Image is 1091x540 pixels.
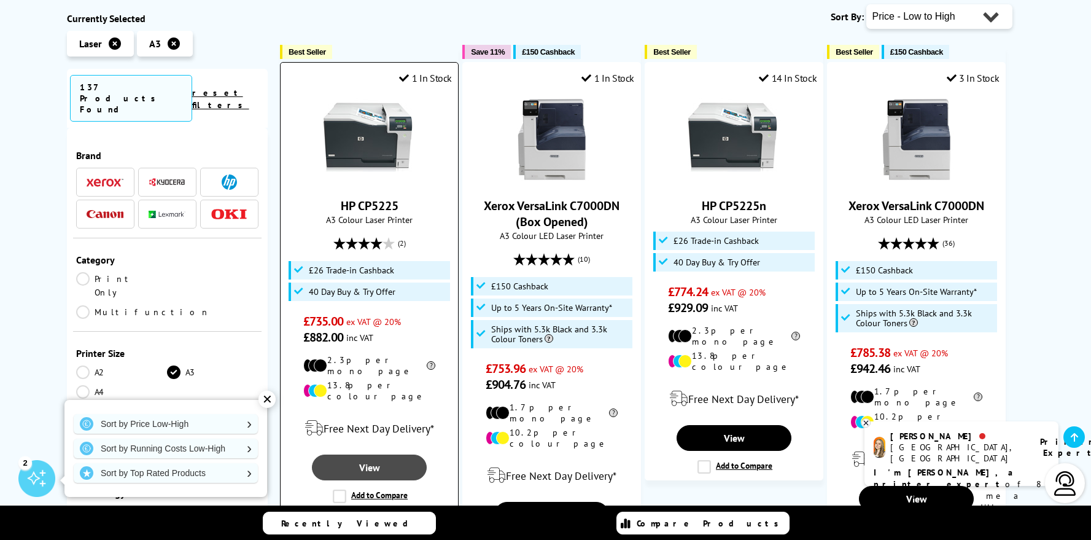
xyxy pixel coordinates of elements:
[280,45,332,59] button: Best Seller
[893,347,948,359] span: ex VAT @ 20%
[850,411,982,433] li: 10.2p per colour page
[850,386,982,408] li: 1.7p per mono page
[874,437,885,458] img: amy-livechat.png
[942,232,955,255] span: (36)
[827,45,879,59] button: Best Seller
[346,332,373,343] span: inc VAT
[312,455,426,480] a: View
[399,72,452,84] div: 1 In Stock
[211,174,247,190] a: HP
[702,198,766,214] a: HP CP5225n
[484,198,619,230] a: Xerox VersaLink C7000DN (Box Opened)
[258,391,276,408] div: ✕
[74,463,258,483] a: Sort by Top Rated Products
[890,431,1025,442] div: [PERSON_NAME]
[578,248,590,271] span: (10)
[67,12,268,25] div: Currently Selected
[688,176,780,188] a: HP CP5225n
[462,45,511,59] button: Save 11%
[651,214,817,225] span: A3 Colour Laser Printer
[287,214,452,225] span: A3 Colour Laser Printer
[149,211,185,218] img: Lexmark
[890,442,1025,464] div: [GEOGRAPHIC_DATA], [GEOGRAPHIC_DATA]
[149,178,185,187] img: Kyocera
[697,460,772,474] label: Add to Compare
[222,174,237,190] img: HP
[486,402,618,424] li: 1.7p per mono page
[848,198,984,214] a: Xerox VersaLink C7000DN
[398,232,406,255] span: (2)
[87,178,123,187] img: Xerox
[668,350,800,372] li: 13.8p per colour page
[871,176,963,188] a: Xerox VersaLink C7000DN
[882,45,949,59] button: £150 Cashback
[87,210,123,218] img: Canon
[871,93,963,186] img: Xerox VersaLink C7000DN
[76,272,168,299] a: Print Only
[303,313,343,329] span: £735.00
[616,512,790,534] a: Compare Products
[522,47,575,57] span: £150 Cashback
[192,87,249,111] a: reset filters
[831,10,864,23] span: Sort By:
[637,518,785,529] span: Compare Products
[506,176,598,188] a: Xerox VersaLink C7000DN (Box Opened)
[668,300,708,316] span: £929.09
[529,379,556,391] span: inc VAT
[668,284,708,300] span: £774.24
[324,176,416,188] a: HP CP5225
[947,72,1000,84] div: 3 In Stock
[167,366,258,379] a: A3
[341,198,398,214] a: HP CP5225
[263,512,436,534] a: Recently Viewed
[890,47,943,57] span: £150 Cashback
[581,72,634,84] div: 1 In Stock
[491,324,630,344] span: Ships with 5.3k Black and 3.3k Colour Toners
[309,265,394,275] span: £26 Trade-in Cashback
[856,287,977,297] span: Up to 5 Years On-Site Warranty*
[893,363,920,375] span: inc VAT
[70,75,192,122] span: 137 Products Found
[87,206,123,222] a: Canon
[711,302,738,314] span: inc VAT
[74,414,258,434] a: Sort by Price Low-High
[856,308,995,328] span: Ships with 5.3k Black and 3.3k Colour Toners
[529,363,583,375] span: ex VAT @ 20%
[850,361,890,377] span: £942.46
[471,47,505,57] span: Save 11%
[87,174,123,190] a: Xerox
[674,257,760,267] span: 40 Day Buy & Try Offer
[211,206,247,222] a: OKI
[287,411,452,445] div: modal_delivery
[309,287,395,297] span: 40 Day Buy & Try Offer
[494,502,608,528] a: View
[76,385,168,399] a: A4
[469,230,634,241] span: A3 Colour LED Laser Printer
[74,439,258,458] a: Sort by Running Costs Low-High
[281,518,421,529] span: Recently Viewed
[645,45,697,59] button: Best Seller
[874,467,1049,525] p: of 8 years! Leave me a message and I'll respond ASAP
[211,209,247,219] img: OKI
[324,93,416,186] img: HP CP5225
[149,206,185,222] a: Lexmark
[677,425,791,451] a: View
[834,214,999,225] span: A3 Colour LED Laser Printer
[859,486,973,512] a: View
[674,236,759,246] span: £26 Trade-in Cashback
[486,361,526,377] span: £753.96
[1053,471,1077,496] img: user-headset-light.svg
[856,265,913,275] span: £150 Cashback
[149,37,161,50] span: A3
[711,286,766,298] span: ex VAT @ 20%
[850,345,890,361] span: £785.38
[874,467,1017,490] b: I'm [PERSON_NAME], a printer expert
[76,254,259,266] div: Category
[289,47,326,57] span: Best Seller
[76,305,210,319] a: Multifunction
[486,377,526,393] span: £904.76
[469,458,634,493] div: modal_delivery
[653,47,691,57] span: Best Seller
[668,325,800,347] li: 2.3p per mono page
[651,382,817,416] div: modal_delivery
